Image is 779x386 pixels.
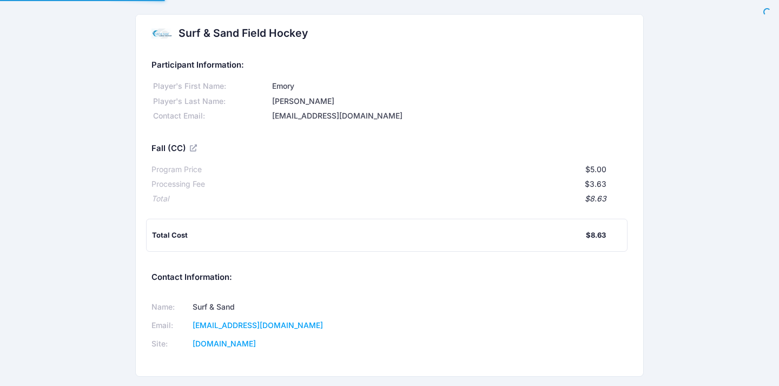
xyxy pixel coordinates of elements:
a: View Registration Details [190,143,199,153]
div: $8.63 [586,230,606,241]
h5: Fall (CC) [151,144,199,154]
h5: Participant Information: [151,61,628,70]
div: Program Price [151,164,202,175]
h2: Surf & Sand Field Hockey [179,27,308,40]
a: [EMAIL_ADDRESS][DOMAIN_NAME] [193,320,323,330]
span: $5.00 [585,165,606,174]
div: Total Cost [152,230,586,241]
div: $8.63 [169,193,606,205]
div: Player's Last Name: [151,96,270,107]
td: Email: [151,317,189,335]
div: Processing Fee [151,179,205,190]
div: [EMAIL_ADDRESS][DOMAIN_NAME] [270,110,628,122]
div: Total [151,193,169,205]
div: Emory [270,81,628,92]
div: $3.63 [205,179,606,190]
div: Player's First Name: [151,81,270,92]
td: Surf & Sand [189,298,375,317]
td: Site: [151,335,189,354]
div: Contact Email: [151,110,270,122]
a: [DOMAIN_NAME] [193,339,256,348]
td: Name: [151,298,189,317]
h5: Contact Information: [151,273,628,283]
div: [PERSON_NAME] [270,96,628,107]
